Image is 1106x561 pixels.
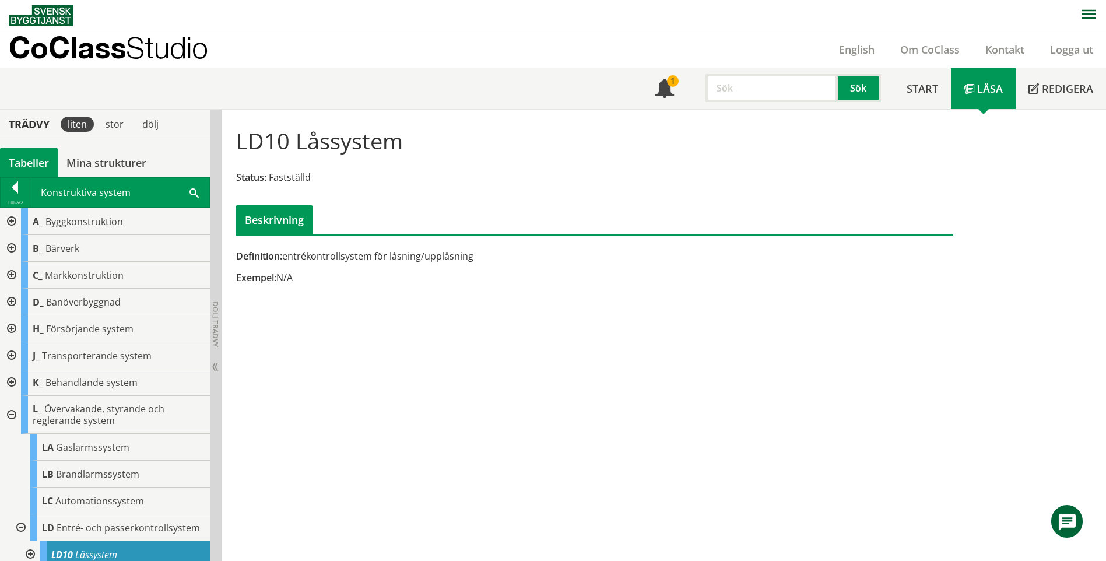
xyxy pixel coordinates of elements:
[61,117,94,132] div: liten
[236,250,708,262] div: entrékontrollsystem för låsning/upplåsning
[894,68,951,109] a: Start
[887,43,972,57] a: Om CoClass
[907,82,938,96] span: Start
[705,74,838,102] input: Sök
[45,242,79,255] span: Bärverk
[57,521,200,534] span: Entré- och passerkontrollsystem
[236,271,276,284] span: Exempel:
[236,250,282,262] span: Definition:
[42,521,54,534] span: LD
[45,376,138,389] span: Behandlande system
[1037,43,1106,57] a: Logga ut
[99,117,131,132] div: stor
[1016,68,1106,109] a: Redigera
[236,271,708,284] div: N/A
[9,41,208,54] p: CoClass
[826,43,887,57] a: English
[189,186,199,198] span: Sök i tabellen
[972,43,1037,57] a: Kontakt
[1042,82,1093,96] span: Redigera
[9,5,73,26] img: Svensk Byggtjänst
[45,215,123,228] span: Byggkonstruktion
[838,74,881,102] button: Sök
[58,148,155,177] a: Mina strukturer
[56,468,139,481] span: Brandlarmssystem
[236,128,403,153] h1: LD10 Låssystem
[642,68,687,109] a: 1
[45,269,124,282] span: Markkonstruktion
[135,117,166,132] div: dölj
[1,198,30,207] div: Tillbaka
[51,548,73,561] span: LD10
[951,68,1016,109] a: Läsa
[269,171,311,184] span: Fastställd
[42,349,152,362] span: Transporterande system
[977,82,1003,96] span: Läsa
[33,242,43,255] span: B_
[33,376,43,389] span: K_
[46,296,121,308] span: Banöverbyggnad
[210,301,220,347] span: Dölj trädvy
[42,495,53,507] span: LC
[75,548,117,561] span: Låssystem
[655,80,674,99] span: Notifikationer
[42,441,54,454] span: LA
[33,215,43,228] span: A_
[33,322,44,335] span: H_
[33,402,42,415] span: L_
[30,178,209,207] div: Konstruktiva system
[33,402,164,427] span: Övervakande, styrande och reglerande system
[33,296,44,308] span: D_
[33,269,43,282] span: C_
[56,441,129,454] span: Gaslarmssystem
[667,75,679,87] div: 1
[33,349,40,362] span: J_
[9,31,233,68] a: CoClassStudio
[236,205,313,234] div: Beskrivning
[236,171,266,184] span: Status:
[55,495,144,507] span: Automationssystem
[126,30,208,65] span: Studio
[42,468,54,481] span: LB
[46,322,134,335] span: Försörjande system
[2,118,56,131] div: Trädvy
